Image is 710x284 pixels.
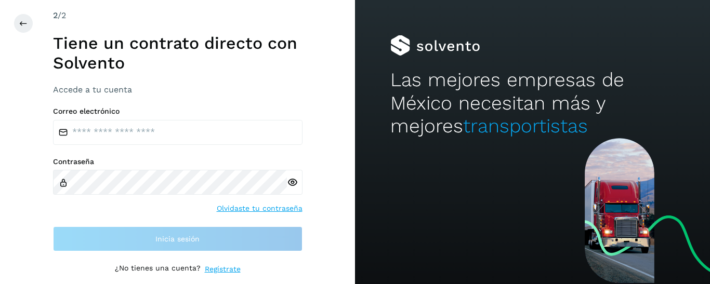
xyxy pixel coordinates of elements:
div: /2 [53,9,303,22]
h2: Las mejores empresas de México necesitan más y mejores [390,69,674,138]
label: Correo electrónico [53,107,303,116]
label: Contraseña [53,157,303,166]
p: ¿No tienes una cuenta? [115,264,201,275]
span: 2 [53,10,58,20]
span: transportistas [463,115,588,137]
h1: Tiene un contrato directo con Solvento [53,33,303,73]
h3: Accede a tu cuenta [53,85,303,94]
a: Regístrate [205,264,241,275]
button: Inicia sesión [53,226,303,251]
span: Inicia sesión [155,235,200,242]
a: Olvidaste tu contraseña [217,203,303,214]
